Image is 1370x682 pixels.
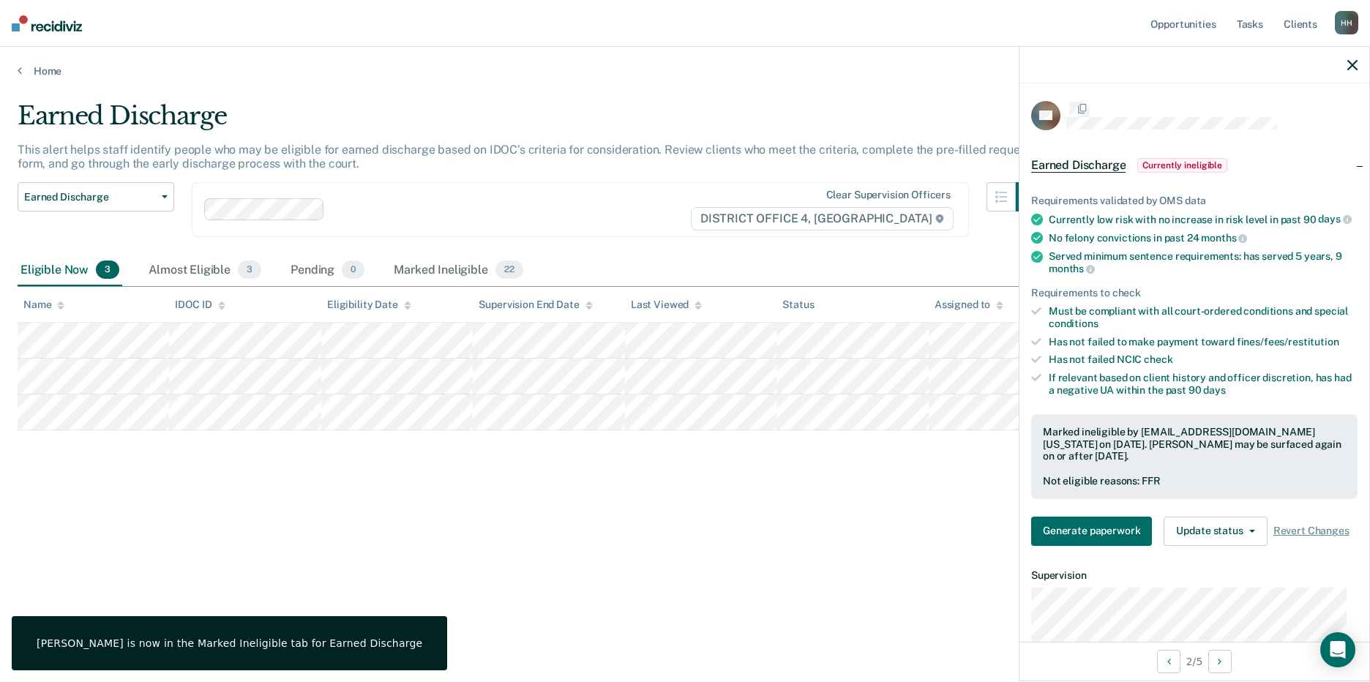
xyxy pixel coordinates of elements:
span: Currently ineligible [1137,158,1227,173]
div: Supervision End Date [479,299,592,311]
span: days [1318,213,1351,225]
div: Assigned to [935,299,1003,311]
div: Marked Ineligible [391,255,525,287]
button: Update status [1164,517,1267,546]
a: Navigate to form link [1031,517,1158,546]
div: 2 / 5 [1019,642,1369,681]
div: Has not failed to make payment toward [1049,336,1358,348]
div: Has not failed NCIC [1049,353,1358,366]
span: DISTRICT OFFICE 4, [GEOGRAPHIC_DATA] [691,207,954,231]
p: This alert helps staff identify people who may be eligible for earned discharge based on IDOC’s c... [18,143,1030,170]
span: check [1144,353,1172,365]
div: Currently low risk with no increase in risk level in past 90 [1049,213,1358,226]
span: conditions [1049,318,1098,329]
span: fines/fees/restitution [1237,336,1339,348]
div: H H [1335,11,1358,34]
span: days [1203,384,1225,396]
div: Earned Discharge [18,101,1045,143]
span: 3 [238,261,261,280]
div: Last Viewed [631,299,702,311]
img: Recidiviz [12,15,82,31]
div: Requirements to check [1031,287,1358,299]
div: Open Intercom Messenger [1320,632,1355,667]
span: Revert Changes [1273,525,1350,537]
span: Earned Discharge [1031,158,1126,173]
button: Generate paperwork [1031,517,1152,546]
div: Pending [288,255,367,287]
div: Not eligible reasons: FFR [1043,475,1346,487]
div: Name [23,299,64,311]
div: Almost Eligible [146,255,264,287]
span: months [1049,263,1095,274]
div: Eligibility Date [327,299,411,311]
a: Home [18,64,1352,78]
span: Earned Discharge [24,191,156,203]
button: Next Opportunity [1208,650,1232,673]
div: Earned DischargeCurrently ineligible [1019,142,1369,189]
div: IDOC ID [175,299,225,311]
span: 3 [96,261,119,280]
button: Previous Opportunity [1157,650,1180,673]
div: Status [782,299,814,311]
div: Eligible Now [18,255,122,287]
div: Marked ineligible by [EMAIL_ADDRESS][DOMAIN_NAME][US_STATE] on [DATE]. [PERSON_NAME] may be surfa... [1043,426,1346,462]
span: 22 [495,261,523,280]
div: Must be compliant with all court-ordered conditions and special [1049,305,1358,330]
div: [PERSON_NAME] is now in the Marked Ineligible tab for Earned Discharge [37,637,422,650]
div: No felony convictions in past 24 [1049,231,1358,244]
span: 0 [342,261,364,280]
div: Served minimum sentence requirements: has served 5 years, 9 [1049,250,1358,275]
div: Requirements validated by OMS data [1031,195,1358,207]
div: Clear supervision officers [826,189,951,201]
span: months [1201,232,1247,244]
div: If relevant based on client history and officer discretion, has had a negative UA within the past 90 [1049,372,1358,397]
dt: Supervision [1031,569,1358,582]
